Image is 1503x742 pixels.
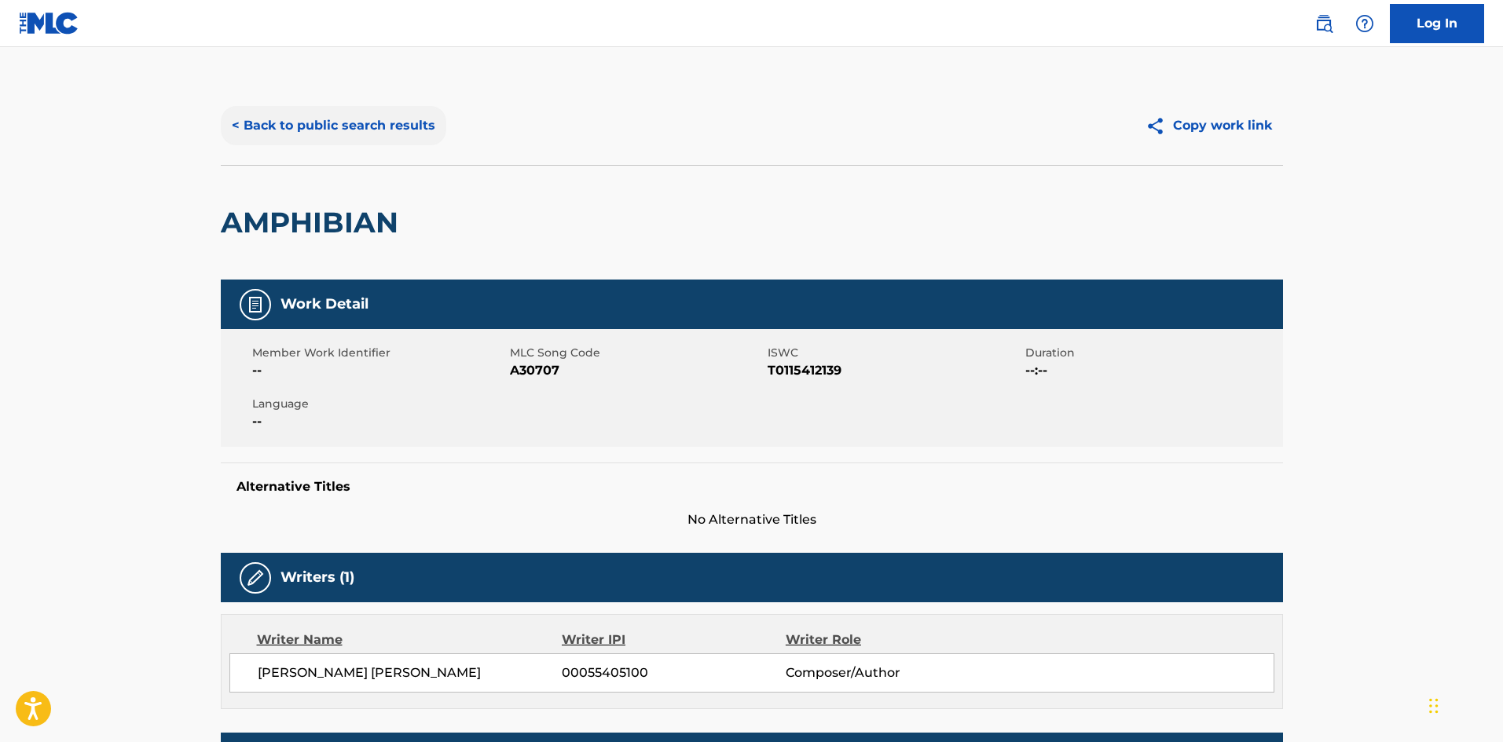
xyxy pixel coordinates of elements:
[1135,106,1283,145] button: Copy work link
[19,12,79,35] img: MLC Logo
[1025,345,1279,361] span: Duration
[246,295,265,314] img: Work Detail
[1025,361,1279,380] span: --:--
[510,345,764,361] span: MLC Song Code
[786,663,989,682] span: Composer/Author
[246,568,265,587] img: Writers
[280,568,354,587] h5: Writers (1)
[236,479,1267,495] h5: Alternative Titles
[280,295,368,313] h5: Work Detail
[1314,14,1333,33] img: search
[562,663,785,682] span: 00055405100
[786,631,989,649] div: Writer Role
[1146,116,1173,136] img: Copy work link
[562,631,786,649] div: Writer IPI
[221,205,406,240] h2: AMPHIBIAN
[252,412,506,431] span: --
[221,106,446,145] button: < Back to public search results
[1429,682,1439,729] div: Drag
[257,631,563,649] div: Writer Name
[1349,8,1380,39] div: Help
[1424,667,1503,742] iframe: Chat Widget
[1308,8,1340,39] a: Public Search
[252,396,506,412] span: Language
[221,510,1283,529] span: No Alternative Titles
[252,345,506,361] span: Member Work Identifier
[510,361,764,380] span: A30707
[768,345,1021,361] span: ISWC
[252,361,506,380] span: --
[768,361,1021,380] span: T0115412139
[258,663,563,682] span: [PERSON_NAME] [PERSON_NAME]
[1390,4,1484,43] a: Log In
[1355,14,1374,33] img: help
